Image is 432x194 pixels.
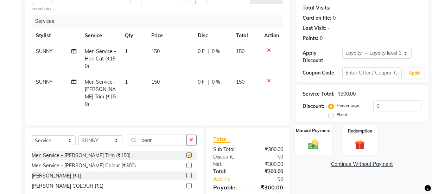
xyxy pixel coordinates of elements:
div: Men Service - [PERSON_NAME] Colour (₹300) [32,162,136,169]
div: - [328,25,330,32]
span: Total [214,135,230,143]
label: Manual Payment [296,127,331,134]
div: Total Visits: [303,4,330,12]
span: 0 % [212,78,220,86]
img: _gift.svg [352,138,368,151]
div: Points: [303,35,318,42]
input: Search or Scan [128,135,187,145]
span: 1 [125,79,128,85]
div: Discount: [303,103,324,110]
div: Apply Discount [303,50,342,64]
small: searching... [32,6,131,12]
div: ₹300.00 [337,90,356,98]
div: ₹300.00 [248,183,288,192]
a: Add Tip [208,175,255,183]
span: | [208,48,209,55]
button: Apply [405,68,425,78]
th: Total [232,28,260,44]
div: Total: [208,168,248,175]
th: Stylist [32,28,81,44]
th: Price [147,28,193,44]
input: Enter Offer / Coupon Code [342,67,402,78]
span: 150 [236,79,244,85]
label: Percentage [337,102,359,109]
div: Services [32,15,288,28]
span: 0 F [198,78,205,86]
div: Last Visit: [303,25,326,32]
div: [PERSON_NAME] COLOUR (₹1) [32,182,103,190]
div: Men Service - [PERSON_NAME] Trim (₹150) [32,152,131,159]
th: Qty [121,28,147,44]
span: Men Service - [PERSON_NAME] Trim (₹150) [85,79,116,107]
span: 0 % [212,48,220,55]
div: ₹0 [255,175,288,183]
div: ₹300.00 [248,168,288,175]
div: Coupon Code [303,69,342,77]
img: _cash.svg [305,138,322,150]
span: 150 [151,79,160,85]
span: Men Service - Hair Cut (₹150) [85,48,116,69]
span: | [208,78,209,86]
span: 150 [151,48,160,54]
span: 150 [236,48,244,54]
span: SUNNY [36,79,53,85]
span: 0 F [198,48,205,55]
div: Sub Total: [208,146,248,153]
th: Action [260,28,283,44]
div: Discount: [208,153,248,161]
div: ₹300.00 [248,161,288,168]
div: [PERSON_NAME] (₹1) [32,172,81,180]
th: Service [81,28,120,44]
div: Card on file: [303,14,331,22]
div: ₹0 [248,153,288,161]
span: 1 [125,48,128,54]
div: Service Total: [303,90,335,98]
div: Payable: [208,183,248,192]
div: ₹300.00 [248,146,288,153]
div: 0 [333,14,336,22]
label: Redemption [348,128,372,134]
div: Net: [208,161,248,168]
label: Fixed [337,111,347,118]
th: Disc [193,28,232,44]
span: SUNNY [36,48,53,54]
a: Continue Without Payment [297,161,427,168]
div: 0 [320,35,323,42]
